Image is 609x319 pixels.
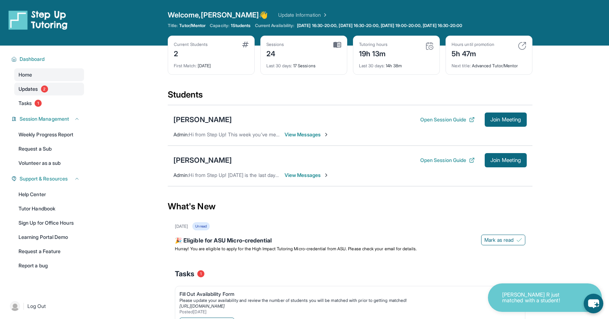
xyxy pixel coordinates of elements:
a: Update Information [278,11,328,19]
div: 24 [266,47,284,59]
button: Join Meeting [485,153,527,167]
span: Current Availability: [255,23,294,28]
div: Unread [192,222,209,230]
span: Admin : [173,172,189,178]
a: Request a Sub [14,142,84,155]
button: Join Meeting [485,113,527,127]
button: Support & Resources [17,175,80,182]
span: Support & Resources [20,175,68,182]
span: Home [19,71,32,78]
img: Chevron-Right [323,172,329,178]
div: 17 Sessions [266,59,341,69]
span: Join Meeting [490,158,521,162]
p: [PERSON_NAME] R just matched with a student! [502,292,573,304]
div: 2 [174,47,208,59]
a: Sign Up for Office Hours [14,216,84,229]
div: Students [168,89,532,105]
span: Last 30 days : [266,63,292,68]
span: Last 30 days : [359,63,385,68]
img: Chevron Right [321,11,328,19]
button: Dashboard [17,56,80,63]
img: card [333,42,341,48]
span: Hurray! You are eligible to apply for the High Impact Tutoring Micro-credential from ASU. Please ... [175,246,417,251]
div: Advanced Tutor/Mentor [452,59,526,69]
span: Log Out [27,303,46,310]
div: Posted [DATE] [179,309,515,315]
span: [DATE] 16:30-20:00, [DATE] 16:30-20:00, [DATE] 19:00-20:00, [DATE] 16:30-20:00 [297,23,462,28]
span: Capacity: [210,23,229,28]
img: user-img [10,301,20,311]
div: Tutoring hours [359,42,387,47]
a: [URL][DOMAIN_NAME] [179,303,225,309]
span: Mark as read [484,236,514,244]
span: 1 Students [231,23,251,28]
span: Tasks [175,269,194,279]
a: Request a Feature [14,245,84,258]
span: | [23,302,25,310]
div: [DATE] [175,224,188,229]
img: logo [9,10,68,30]
a: Learning Portal Demo [14,231,84,244]
div: 14h 38m [359,59,434,69]
div: Fill Out Availability Form [179,291,515,298]
img: Chevron-Right [323,132,329,137]
a: Tutor Handbook [14,202,84,215]
span: Dashboard [20,56,45,63]
a: Volunteer as a sub [14,157,84,169]
div: 5h 47m [452,47,494,59]
span: Hi from Step Up! This week you’ve met for 55 minutes and this month you’ve met for 8 hours. Happy... [189,131,436,137]
a: [DATE] 16:30-20:00, [DATE] 16:30-20:00, [DATE] 19:00-20:00, [DATE] 16:30-20:00 [296,23,464,28]
div: Hours until promotion [452,42,494,47]
img: card [425,42,434,50]
span: Welcome, [PERSON_NAME] 👋 [168,10,268,20]
button: Mark as read [481,235,525,245]
span: Session Management [20,115,69,122]
img: Mark as read [516,237,522,243]
span: Updates [19,85,38,93]
div: Sessions [266,42,284,47]
button: Open Session Guide [420,157,475,164]
div: 🎉 Eligible for ASU Micro-credential [175,236,525,246]
div: [DATE] [174,59,249,69]
div: [PERSON_NAME] [173,155,232,165]
span: 2 [41,85,48,93]
a: Help Center [14,188,84,201]
a: Updates2 [14,83,84,95]
div: 19h 13m [359,47,387,59]
span: 1 [35,100,42,107]
span: Tasks [19,100,32,107]
span: First Match : [174,63,197,68]
span: View Messages [285,131,329,138]
span: Admin : [173,131,189,137]
img: card [242,42,249,47]
div: Please update your availability and review the number of students you will be matched with prior ... [179,298,515,303]
button: chat-button [584,294,603,313]
a: Weekly Progress Report [14,128,84,141]
span: Join Meeting [490,117,521,122]
div: What's New [168,191,532,222]
span: 1 [197,270,204,277]
button: Session Management [17,115,80,122]
a: Tasks1 [14,97,84,110]
a: Report a bug [14,259,84,272]
a: |Log Out [7,298,84,314]
button: Open Session Guide [420,116,475,123]
a: Fill Out Availability FormPlease update your availability and review the number of students you w... [175,286,525,316]
span: View Messages [285,172,329,179]
span: Tutor/Mentor [179,23,205,28]
div: Current Students [174,42,208,47]
span: Next title : [452,63,471,68]
img: card [518,42,526,50]
span: Title: [168,23,178,28]
div: [PERSON_NAME] [173,115,232,125]
a: Home [14,68,84,81]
